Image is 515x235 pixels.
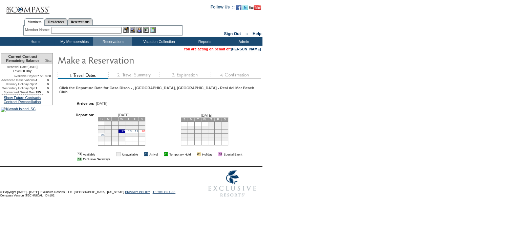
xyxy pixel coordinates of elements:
[159,72,210,79] img: step3_state1.gif
[138,121,145,125] td: 6
[214,152,217,156] img: i.gif
[143,27,149,33] img: Reservations
[169,152,191,156] td: Temporary Hold
[159,152,163,156] img: i.gif
[150,27,156,33] img: b_calculator.gif
[181,137,188,141] td: 25
[59,86,260,94] div: Click the Departure Date for Casa Risco - , [GEOGRAPHIC_DATA], [GEOGRAPHIC_DATA] - Real del Mar B...
[77,152,81,156] td: 01
[249,7,261,11] a: Subscribe to our YouTube Channel
[24,18,45,26] a: Members
[138,125,145,129] td: 13
[1,78,36,82] td: Advanced Reservations:
[63,101,94,105] td: Arrive on:
[208,121,215,126] td: 1
[224,31,241,36] a: Sign Out
[188,130,195,133] td: 12
[36,78,44,82] td: 4
[221,130,228,133] td: 17
[215,133,221,137] td: 23
[130,27,135,33] img: View
[101,133,105,137] a: 21
[136,27,142,33] img: Impersonate
[215,117,221,121] td: F
[223,37,262,46] td: Admin
[43,74,52,78] td: 0.00
[98,117,105,121] td: S
[188,137,195,141] td: 26
[125,190,150,194] a: PRIVACY POLICY
[201,117,208,121] td: W
[138,133,145,137] td: 27
[1,90,36,94] td: Sponsored Guest Res:
[202,167,262,201] img: Exclusive Resorts
[1,82,36,86] td: Primary Holiday Opt:
[118,113,130,117] span: [DATE]
[58,72,108,79] img: step1_state2.gif
[7,65,27,69] span: Renewal Date:
[208,137,215,141] td: 29
[215,121,221,126] td: 2
[119,129,125,133] td: 17
[132,117,138,121] td: F
[202,152,212,156] td: Holiday
[201,130,208,133] td: 14
[43,86,52,90] td: 0
[135,130,138,133] a: 19
[112,129,119,133] td: 16
[83,158,110,161] td: Exclusive Getaways
[253,31,261,36] a: Help
[119,117,125,121] td: W
[36,86,44,90] td: 1
[153,190,176,194] a: TERMS OF USE
[236,5,241,10] img: Become our fan on Facebook
[105,125,112,129] td: 8
[242,7,248,11] a: Follow us on Twitter
[116,152,121,156] td: 01
[58,53,193,67] img: Make Reservation
[112,125,119,129] td: 9
[13,69,21,73] span: Level:
[221,121,228,126] td: 3
[181,133,188,137] td: 18
[221,137,228,141] td: 31
[185,37,223,46] td: Reports
[188,133,195,137] td: 19
[125,125,132,129] td: 11
[54,37,93,46] td: My Memberships
[125,133,132,137] td: 25
[112,137,119,141] td: 30
[1,74,36,78] td: Available Days:
[201,133,208,137] td: 21
[1,107,36,112] img: Kiawah Island, SC
[119,121,125,125] td: 3
[208,117,215,121] td: T
[140,152,143,156] img: i.gif
[201,126,208,130] td: 7
[181,117,188,121] td: S
[132,121,138,125] td: 5
[181,130,188,133] td: 11
[236,7,241,11] a: Become our fan on Facebook
[112,133,119,137] td: 23
[123,27,129,33] img: b_edit.gif
[194,117,201,121] td: T
[96,101,107,105] span: [DATE]
[188,126,195,130] td: 5
[194,130,201,133] td: 13
[223,152,242,156] td: Special Event
[125,117,132,121] td: T
[105,133,112,137] td: 22
[77,158,81,161] td: 01
[138,117,145,121] td: S
[215,137,221,141] td: 30
[36,82,44,86] td: 0
[194,126,201,130] td: 6
[122,152,138,156] td: Unavailable
[98,129,105,133] td: 14
[208,126,215,130] td: 8
[4,96,41,100] a: Show Future Contracts
[111,152,115,156] img: i.gif
[201,137,208,141] td: 28
[194,137,201,141] td: 27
